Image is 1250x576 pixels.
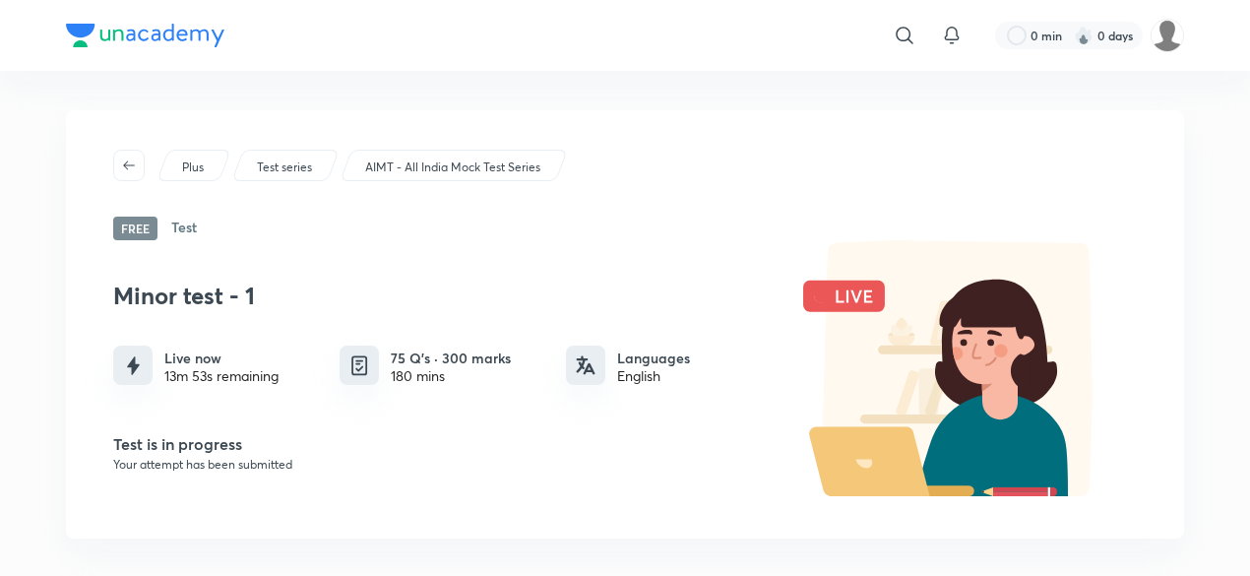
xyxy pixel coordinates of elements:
[113,456,773,474] p: Your attempt has been submitted
[113,217,157,240] span: Free
[164,368,279,384] div: 13m 53s remaining
[121,353,146,378] img: live-icon
[617,368,690,384] div: English
[576,355,595,375] img: languages
[113,282,773,310] h3: Minor test - 1
[347,353,372,378] img: quiz info
[1151,19,1184,52] img: Nimbesh Doke
[182,159,204,176] p: Plus
[365,159,540,176] p: AIMT - All India Mock Test Series
[171,217,197,240] h6: Test
[617,348,690,368] h6: Languages
[66,24,224,47] img: Company Logo
[179,159,208,176] a: Plus
[164,348,279,368] h6: Live now
[254,159,316,176] a: Test series
[1074,26,1094,45] img: streak
[391,368,511,384] div: 180 mins
[113,432,773,456] h5: Test is in progress
[257,159,312,176] p: Test series
[782,240,1137,496] img: live
[362,159,544,176] a: AIMT - All India Mock Test Series
[391,348,511,368] h6: 75 Q’s · 300 marks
